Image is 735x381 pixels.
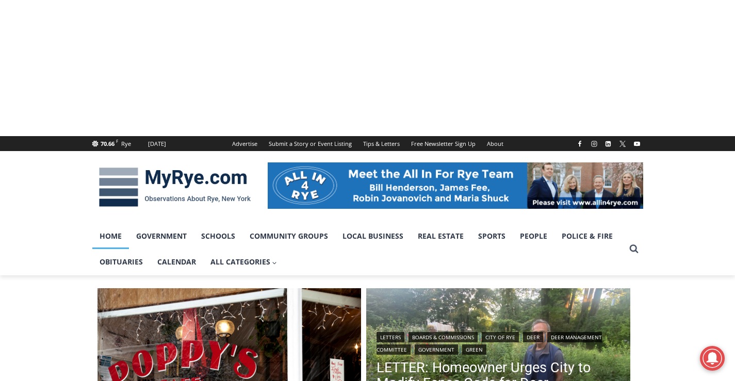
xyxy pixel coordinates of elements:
a: Letters [377,332,404,342]
a: Real Estate [411,223,471,249]
a: Advertise [226,136,263,151]
span: All Categories [210,256,277,268]
img: All in for Rye [268,162,643,209]
span: 70.66 [101,140,115,147]
a: Boards & Commissions [409,332,478,342]
a: Community Groups [242,223,335,249]
a: X [616,138,629,150]
button: View Search Form [625,240,643,258]
a: City of Rye [482,332,519,342]
a: Submit a Story or Event Listing [263,136,357,151]
nav: Secondary Navigation [226,136,509,151]
a: Free Newsletter Sign Up [405,136,481,151]
a: Green [462,344,486,355]
a: Government [129,223,194,249]
a: Instagram [588,138,600,150]
a: All Categories [203,249,285,275]
nav: Primary Navigation [92,223,625,275]
div: Rye [121,139,131,148]
a: Linkedin [602,138,614,150]
a: Home [92,223,129,249]
div: | | | | | | [377,330,620,355]
a: Government [415,344,458,355]
a: Obituaries [92,249,150,275]
a: YouTube [631,138,643,150]
a: Local Business [335,223,411,249]
img: MyRye.com [92,160,257,214]
a: About [481,136,509,151]
a: Police & Fire [554,223,620,249]
a: Tips & Letters [357,136,405,151]
a: Calendar [150,249,203,275]
a: Deer [523,332,543,342]
div: [DATE] [148,139,166,148]
a: Facebook [574,138,586,150]
a: Schools [194,223,242,249]
a: Sports [471,223,513,249]
a: People [513,223,554,249]
span: F [116,138,118,144]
